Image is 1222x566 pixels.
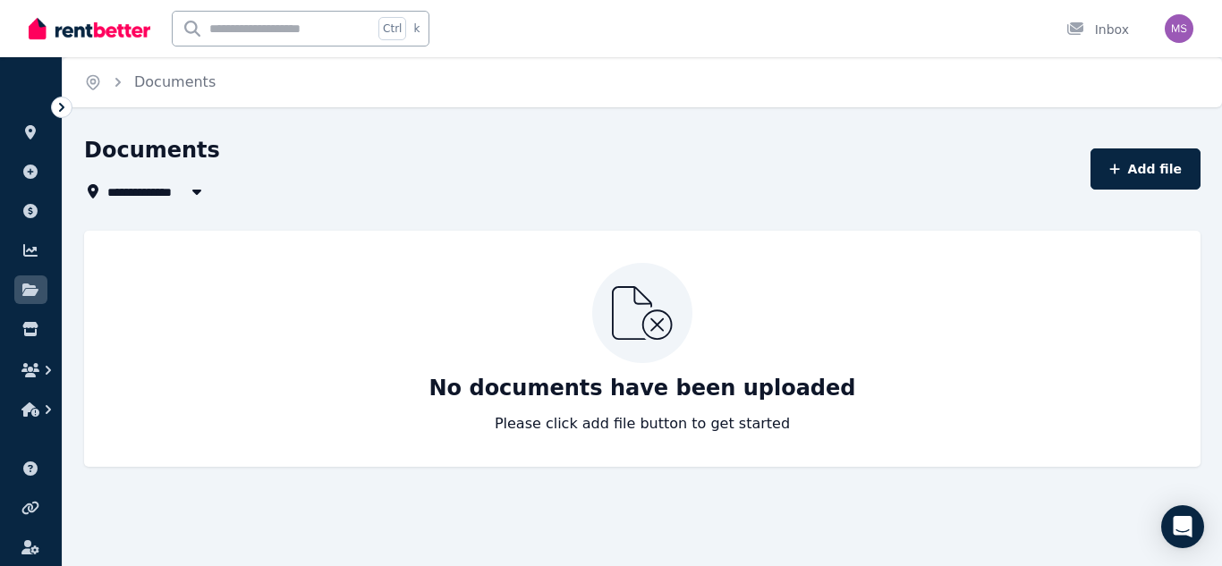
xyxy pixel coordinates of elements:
[413,21,420,36] span: k
[495,413,790,435] p: Please click add file button to get started
[1165,14,1193,43] img: Milan Singh
[1161,505,1204,548] div: Open Intercom Messenger
[1066,21,1129,38] div: Inbox
[29,15,150,42] img: RentBetter
[134,73,216,90] a: Documents
[1090,148,1201,190] button: Add file
[84,136,220,165] h1: Documents
[63,57,237,107] nav: Breadcrumb
[378,17,406,40] span: Ctrl
[429,374,856,402] p: No documents have been uploaded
